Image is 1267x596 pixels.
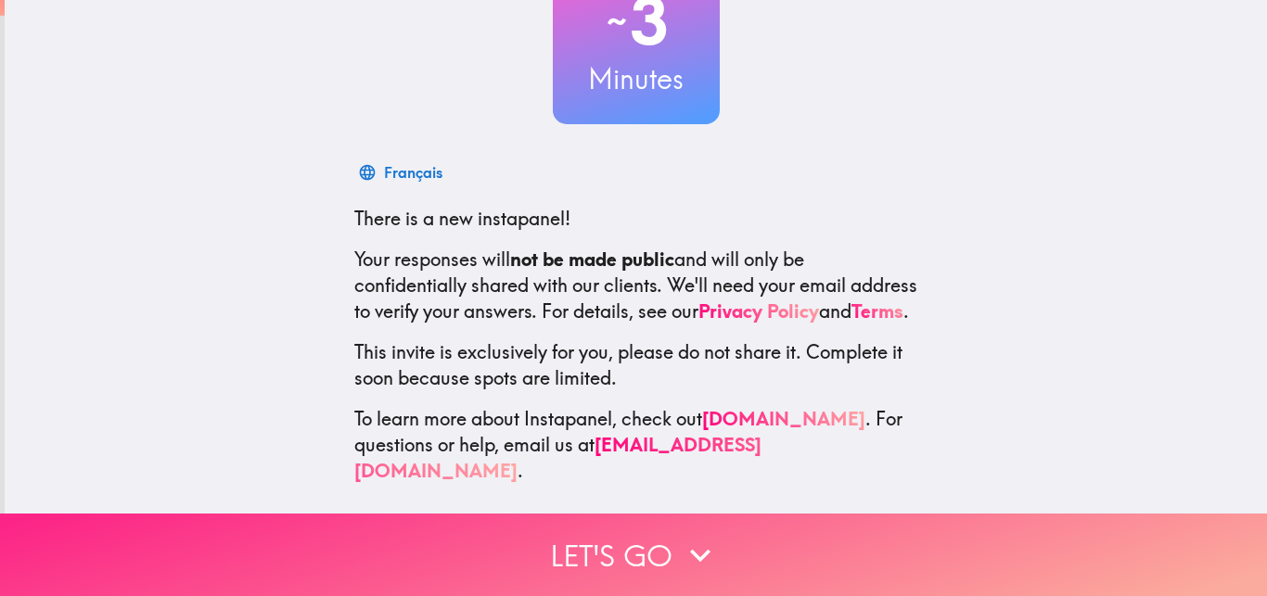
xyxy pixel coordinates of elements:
[384,159,442,185] div: Français
[510,247,674,271] b: not be made public
[354,154,450,191] button: Français
[354,406,918,484] p: To learn more about Instapanel, check out . For questions or help, email us at .
[354,339,918,391] p: This invite is exclusively for you, please do not share it. Complete it soon because spots are li...
[702,407,865,430] a: [DOMAIN_NAME]
[698,299,819,323] a: Privacy Policy
[354,207,570,230] span: There is a new instapanel!
[553,59,720,98] h3: Minutes
[851,299,903,323] a: Terms
[354,247,918,324] p: Your responses will and will only be confidentially shared with our clients. We'll need your emai...
[354,433,761,482] a: [EMAIL_ADDRESS][DOMAIN_NAME]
